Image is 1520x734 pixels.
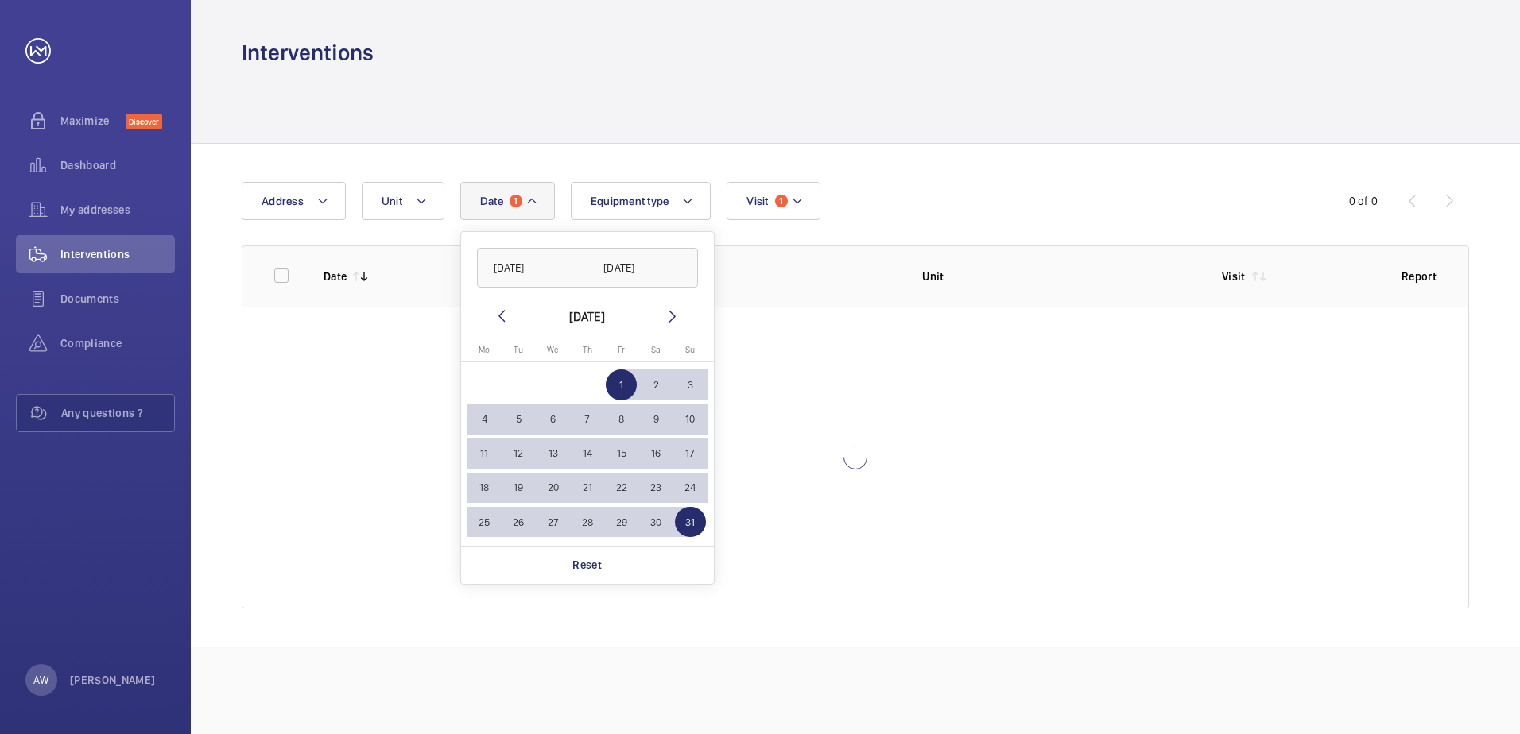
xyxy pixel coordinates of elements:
button: Equipment type [571,182,712,220]
span: 23 [641,473,672,504]
span: Th [583,345,592,355]
p: Address [623,268,898,284]
button: August 7, 2025 [570,402,604,436]
p: Unit [922,268,1196,284]
input: DD/MM/YYYY [477,248,588,288]
span: 28 [572,507,603,538]
span: 1 [775,195,788,207]
span: 30 [641,507,672,538]
button: August 17, 2025 [673,436,708,470]
span: 1 [510,195,522,207]
p: [PERSON_NAME] [70,672,156,688]
button: August 30, 2025 [638,505,673,539]
span: 12 [503,438,534,469]
span: 24 [675,473,706,504]
span: My addresses [60,202,175,218]
span: Unit [382,195,402,207]
button: Visit1 [727,182,820,220]
button: August 12, 2025 [502,436,536,470]
button: August 10, 2025 [673,402,708,436]
button: August 3, 2025 [673,368,708,402]
span: 31 [675,507,706,538]
button: August 14, 2025 [570,436,604,470]
span: 27 [537,507,568,538]
button: August 26, 2025 [502,505,536,539]
span: 16 [641,438,672,469]
button: August 19, 2025 [502,470,536,504]
button: Address [242,182,346,220]
button: August 2, 2025 [638,368,673,402]
span: 2 [641,369,672,400]
p: Report [1402,268,1437,284]
span: 26 [503,507,534,538]
span: 15 [606,438,637,469]
button: August 11, 2025 [467,436,502,470]
span: Equipment type [591,195,669,207]
p: AW [33,672,48,688]
button: August 8, 2025 [604,402,638,436]
span: 9 [641,404,672,435]
button: August 16, 2025 [638,436,673,470]
span: Documents [60,291,175,307]
button: August 24, 2025 [673,470,708,504]
span: We [547,345,559,355]
span: 3 [675,369,706,400]
button: August 4, 2025 [467,402,502,436]
span: Discover [126,114,162,129]
button: August 28, 2025 [570,505,604,539]
button: August 21, 2025 [570,470,604,504]
button: August 1, 2025 [604,368,638,402]
span: Any questions ? [61,405,174,421]
button: August 5, 2025 [502,402,536,436]
span: Interventions [60,246,175,262]
p: Reset [572,557,602,573]
span: Date [480,195,503,207]
span: 6 [537,404,568,435]
p: Date [324,268,347,284]
span: 5 [503,404,534,435]
span: 1 [606,369,637,400]
span: 22 [606,473,637,504]
span: Mo [479,345,490,355]
button: August 6, 2025 [536,402,570,436]
span: 14 [572,438,603,469]
button: August 20, 2025 [536,470,570,504]
span: Tu [514,345,523,355]
span: 21 [572,473,603,504]
span: Address [262,195,304,207]
span: 10 [675,404,706,435]
input: DD/MM/YYYY [587,248,698,288]
span: 20 [537,473,568,504]
span: Fr [618,345,625,355]
div: [DATE] [569,307,605,326]
p: Visit [1222,268,1246,284]
span: Compliance [60,335,175,351]
button: August 25, 2025 [467,505,502,539]
span: 8 [606,404,637,435]
span: 11 [469,438,500,469]
span: Dashboard [60,157,175,173]
button: August 9, 2025 [638,402,673,436]
span: 13 [537,438,568,469]
span: 17 [675,438,706,469]
button: Unit [362,182,444,220]
span: 18 [469,473,500,504]
span: Visit [746,195,768,207]
span: 19 [503,473,534,504]
span: Sa [651,345,661,355]
button: August 22, 2025 [604,470,638,504]
button: August 13, 2025 [536,436,570,470]
button: August 23, 2025 [638,470,673,504]
span: 25 [469,507,500,538]
span: 4 [469,404,500,435]
button: August 31, 2025 [673,505,708,539]
button: August 18, 2025 [467,470,502,504]
span: Su [685,345,695,355]
button: August 15, 2025 [604,436,638,470]
button: August 27, 2025 [536,505,570,539]
span: Maximize [60,113,126,129]
h1: Interventions [242,38,374,68]
button: Date1 [460,182,555,220]
span: 7 [572,404,603,435]
button: August 29, 2025 [604,505,638,539]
